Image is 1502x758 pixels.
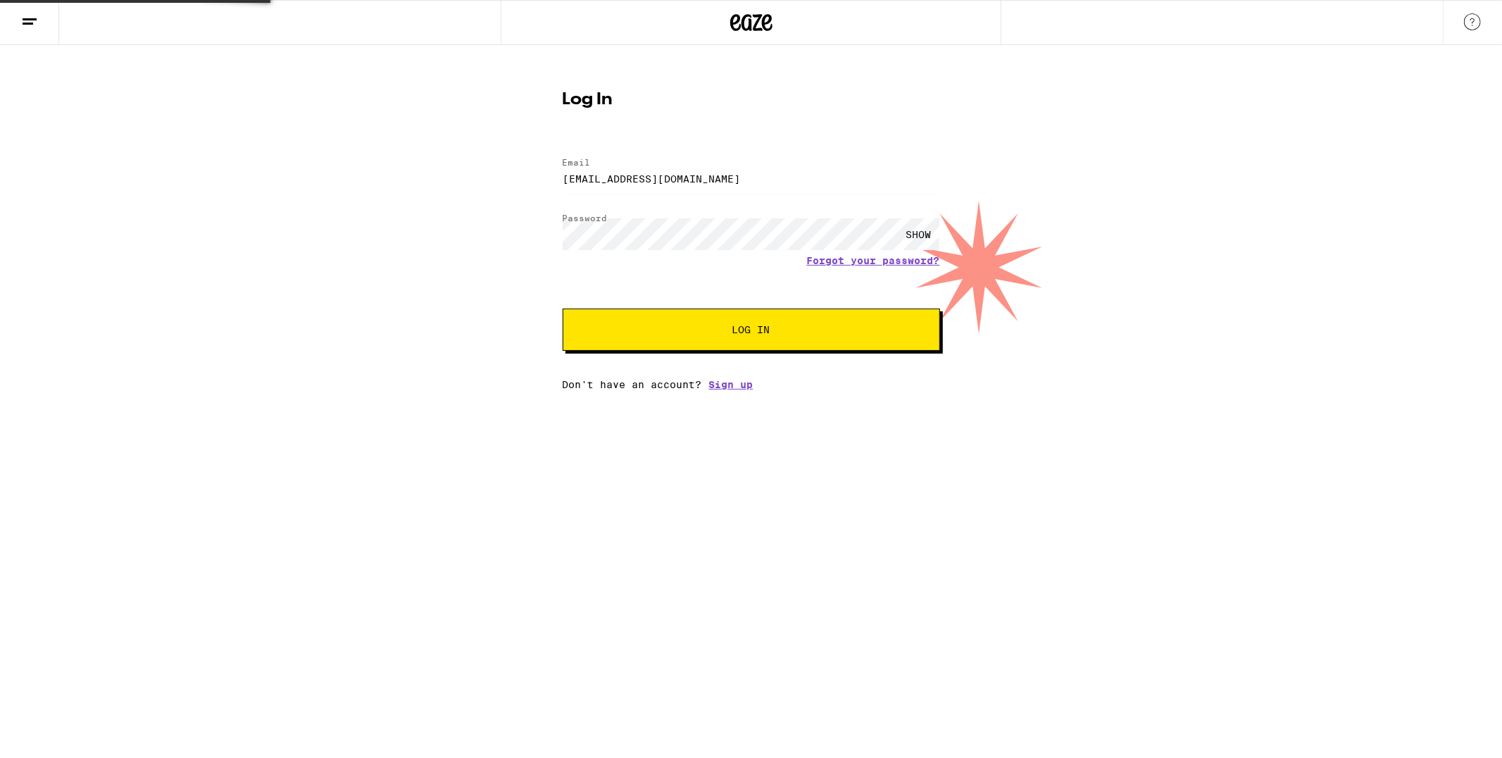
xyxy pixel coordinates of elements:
input: Email [563,163,940,194]
h1: Log In [563,92,940,108]
label: Email [563,158,591,167]
div: SHOW [898,218,940,250]
a: Forgot your password? [807,255,940,266]
a: Sign up [709,379,753,390]
div: Don't have an account? [563,379,940,390]
button: Log In [563,309,940,351]
label: Password [563,213,608,223]
span: Hi. Need any help? [8,10,101,21]
span: Log In [732,325,770,335]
